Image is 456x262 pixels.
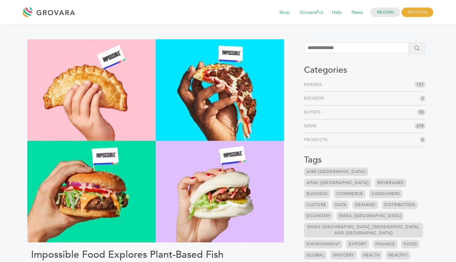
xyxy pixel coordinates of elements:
h3: Categories [304,65,426,75]
span: REGISTER [402,8,433,17]
a: Economy [304,212,333,220]
a: Commerce [334,190,365,198]
a: Export [346,240,369,249]
span: 275 [415,123,426,129]
a: Global [304,251,327,260]
span: News [347,7,367,18]
h1: Impossible Food Explores Plant-Based Fish [31,249,280,260]
a: Demand [353,201,378,209]
a: Distribution [382,201,418,209]
a: Shop [275,9,294,16]
a: Consumers [369,190,402,198]
a: Health [361,251,382,260]
a: Grocery [330,251,357,260]
a: APAC ([GEOGRAPHIC_DATA]) [304,179,371,187]
a: Data [332,201,349,209]
a: Buyers [304,109,323,115]
a: Business [304,190,330,198]
a: Healthy [386,251,410,260]
span: 121 [415,82,426,88]
span: Shop [275,7,294,18]
span: Help [328,7,346,18]
a: Brands [304,82,325,88]
a: Culture [304,201,329,209]
a: News [347,9,367,16]
a: Finance [373,240,398,249]
h3: Tags [304,155,426,165]
a: Products [304,137,330,143]
a: Brokers [304,95,327,102]
a: Environment [304,240,342,249]
span: 92 [417,109,426,115]
a: Help [328,9,346,16]
a: EMEA ([GEOGRAPHIC_DATA] [337,212,403,220]
a: News [304,123,319,129]
span: 3 [419,95,426,102]
a: GrovaraPro [295,9,328,16]
a: EMEA ([GEOGRAPHIC_DATA], [GEOGRAPHIC_DATA], and [GEOGRAPHIC_DATA]) [304,223,423,237]
span: 6 [419,137,426,143]
a: Food [401,240,419,249]
span: GrovaraPro [295,7,328,18]
a: LOGIN [370,8,400,17]
a: and [GEOGRAPHIC_DATA]) [304,168,368,176]
a: Beverages [375,179,406,187]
